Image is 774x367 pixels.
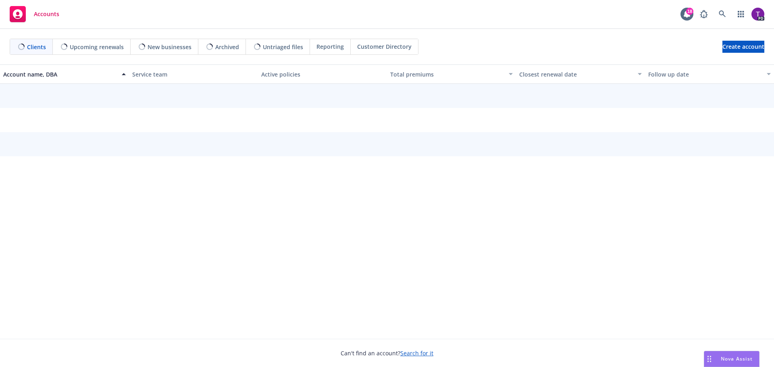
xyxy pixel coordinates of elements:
[132,70,255,79] div: Service team
[722,39,764,54] span: Create account
[400,349,433,357] a: Search for it
[357,42,412,51] span: Customer Directory
[721,355,753,362] span: Nova Assist
[516,64,645,84] button: Closest renewal date
[129,64,258,84] button: Service team
[704,351,759,367] button: Nova Assist
[387,64,516,84] button: Total premiums
[215,43,239,51] span: Archived
[390,70,504,79] div: Total premiums
[733,6,749,22] a: Switch app
[34,11,59,17] span: Accounts
[519,70,633,79] div: Closest renewal date
[316,42,344,51] span: Reporting
[696,6,712,22] a: Report a Bug
[263,43,303,51] span: Untriaged files
[70,43,124,51] span: Upcoming renewals
[722,41,764,53] a: Create account
[341,349,433,357] span: Can't find an account?
[686,8,693,15] div: 18
[645,64,774,84] button: Follow up date
[714,6,730,22] a: Search
[648,70,762,79] div: Follow up date
[704,351,714,367] div: Drag to move
[27,43,46,51] span: Clients
[148,43,191,51] span: New businesses
[751,8,764,21] img: photo
[3,70,117,79] div: Account name, DBA
[6,3,62,25] a: Accounts
[261,70,384,79] div: Active policies
[258,64,387,84] button: Active policies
